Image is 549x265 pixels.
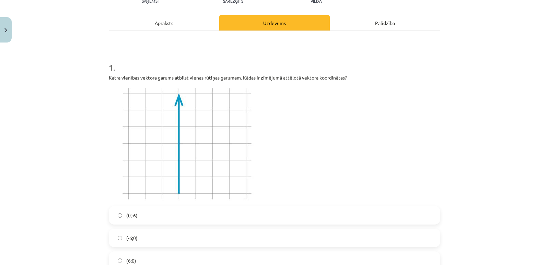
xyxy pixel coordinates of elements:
[109,51,440,72] h1: 1 .
[126,234,138,242] span: (-6;0)
[118,236,122,240] input: (-6;0)
[330,15,440,31] div: Palīdzība
[118,258,122,263] input: (6;0)
[4,28,7,33] img: icon-close-lesson-0947bae3869378f0d4975bcd49f059093ad1ed9edebbc8119c70593378902aed.svg
[118,213,122,218] input: (0;-6)
[219,15,330,31] div: Uzdevums
[126,257,136,264] span: (6;0)
[109,74,440,81] p: Katra vienības vektora garums atbilst vienas rūtiņas garumam. Kādas ir zīmējumā attēlotā vektora ...
[126,212,138,219] span: (0;-6)
[109,15,219,31] div: Apraksts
